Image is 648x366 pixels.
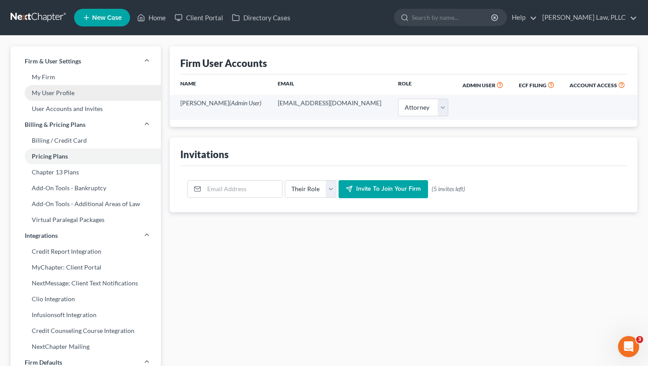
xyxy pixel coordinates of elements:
th: Email [271,74,391,95]
iframe: Intercom live chat [618,336,639,357]
span: New Case [92,15,122,21]
a: Infusionsoft Integration [11,307,161,323]
a: Credit Counseling Course Integration [11,323,161,339]
div: Firm User Accounts [180,57,267,70]
a: Billing & Pricing Plans [11,117,161,133]
span: 3 [636,336,643,343]
td: [PERSON_NAME] [170,95,271,120]
button: Invite to join your firm [339,180,428,199]
a: Credit Report Integration [11,244,161,259]
span: Firm & User Settings [25,57,81,66]
a: Integrations [11,228,161,244]
a: Directory Cases [227,10,295,26]
span: Account Access [570,82,617,89]
a: Home [133,10,170,26]
span: Admin User [462,82,495,89]
td: [EMAIL_ADDRESS][DOMAIN_NAME] [271,95,391,120]
a: Clio Integration [11,291,161,307]
input: Search by name... [412,9,492,26]
a: Help [507,10,537,26]
span: Billing & Pricing Plans [25,120,86,129]
a: My Firm [11,69,161,85]
a: Chapter 13 Plans [11,164,161,180]
th: Name [170,74,271,95]
th: Role [391,74,455,95]
a: NextChapter Mailing [11,339,161,355]
div: Invitations [180,148,229,161]
span: (Admin User) [229,99,261,107]
span: (5 invites left) [432,185,465,193]
a: Add-On Tools - Bankruptcy [11,180,161,196]
a: User Accounts and Invites [11,101,161,117]
a: My User Profile [11,85,161,101]
span: ECF Filing [519,82,547,89]
a: NextMessage: Client Text Notifications [11,275,161,291]
a: Pricing Plans [11,148,161,164]
span: Invite to join your firm [356,185,421,193]
a: Virtual Paralegal Packages [11,212,161,228]
span: Integrations [25,231,58,240]
a: Billing / Credit Card [11,133,161,148]
a: Firm & User Settings [11,53,161,69]
a: [PERSON_NAME] Law, PLLC [538,10,637,26]
a: MyChapter: Client Portal [11,259,161,275]
input: Email Address [204,181,282,197]
a: Add-On Tools - Additional Areas of Law [11,196,161,212]
a: Client Portal [170,10,227,26]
